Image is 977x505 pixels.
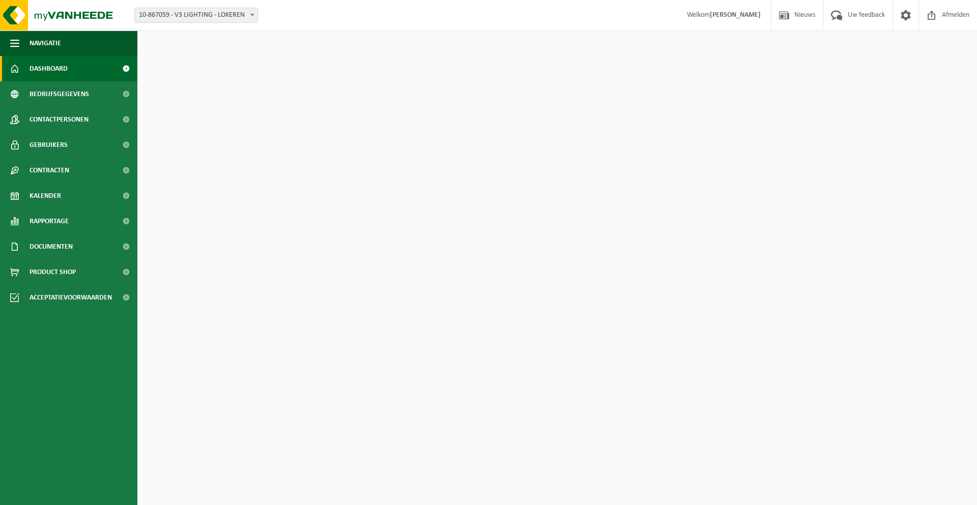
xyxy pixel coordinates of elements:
[30,56,68,81] span: Dashboard
[30,285,112,310] span: Acceptatievoorwaarden
[30,107,89,132] span: Contactpersonen
[30,234,73,259] span: Documenten
[30,158,69,183] span: Contracten
[30,81,89,107] span: Bedrijfsgegevens
[30,183,61,209] span: Kalender
[710,11,761,19] strong: [PERSON_NAME]
[135,8,257,22] span: 10-867059 - V3 LIGHTING - LOKEREN
[134,8,258,23] span: 10-867059 - V3 LIGHTING - LOKEREN
[30,132,68,158] span: Gebruikers
[30,209,69,234] span: Rapportage
[30,259,76,285] span: Product Shop
[30,31,61,56] span: Navigatie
